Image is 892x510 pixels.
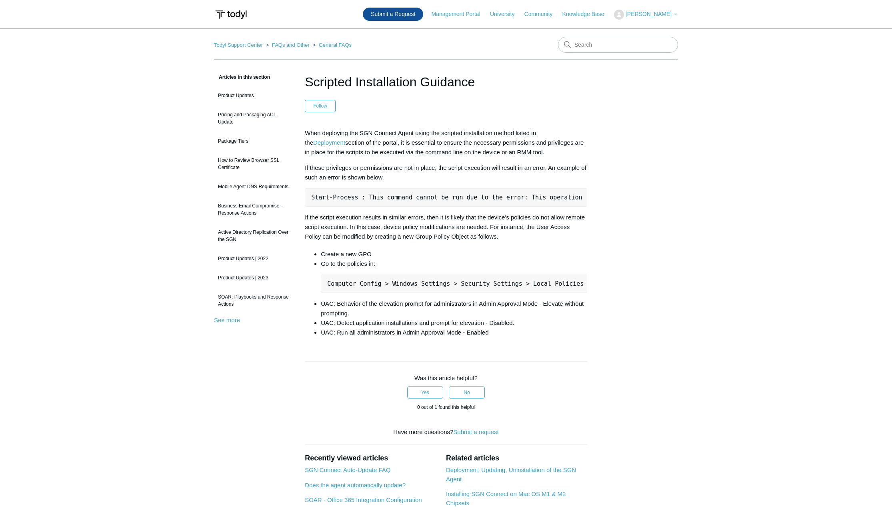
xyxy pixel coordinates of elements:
[214,179,293,194] a: Mobile Agent DNS Requirements
[214,133,293,149] a: Package Tiers
[311,42,352,48] li: General FAQs
[524,10,561,18] a: Community
[305,188,587,207] pre: Start-Process : This command cannot be run due to the error: This operation requires an interacti...
[453,428,498,435] a: Submit a request
[214,270,293,285] a: Product Updates | 2023
[305,466,390,473] a: SGN Connect Auto-Update FAQ
[214,153,293,175] a: How to Review Browser SSL Certificate
[407,386,443,398] button: This article was helpful
[626,11,672,17] span: [PERSON_NAME]
[446,490,566,506] a: Installing SGN Connect on Mac OS M1 & M2 Chipsets
[446,453,587,464] h2: Related articles
[214,107,293,129] a: Pricing and Packaging ACL Update
[305,482,406,488] a: Does the agent automatically update?
[562,10,612,18] a: Knowledge Base
[214,88,293,103] a: Product Updates
[305,72,587,92] h1: Scripted Installation Guidance
[305,428,587,437] div: Have more questions?
[214,7,248,22] img: Todyl Support Center Help Center home page
[305,453,438,464] h2: Recently viewed articles
[446,466,576,482] a: Deployment, Updating, Uninstallation of the SGN Agent
[321,328,587,337] li: UAC: Run all administrators in Admin Approval Mode - Enabled
[214,42,263,48] a: Todyl Support Center
[214,289,293,312] a: SOAR: Playbooks and Response Actions
[305,128,587,157] p: When deploying the SGN Connect Agent using the scripted installation method listed in the section...
[614,10,678,20] button: [PERSON_NAME]
[305,496,422,503] a: SOAR - Office 365 Integration Configuration
[414,375,478,381] span: Was this article helpful?
[214,251,293,266] a: Product Updates | 2022
[305,100,336,112] button: Follow Article
[214,42,264,48] li: Todyl Support Center
[214,225,293,247] a: Active Directory Replication Over the SGN
[313,139,345,146] a: Deployment
[321,318,587,328] li: UAC: Detect application installations and prompt for elevation - Disabled.
[363,8,423,21] a: Submit a Request
[449,386,485,398] button: This article was not helpful
[305,213,587,241] p: If the script execution results in similar errors, then it is likely that the device's policies d...
[264,42,311,48] li: FAQs and Other
[321,275,587,293] pre: Computer Config > Windows Settings > Security Settings > Local Policies > Security Options
[321,299,587,318] li: UAC: Behavior of the elevation prompt for administrators in Admin Approval Mode - Elevate without...
[490,10,522,18] a: University
[321,259,587,293] li: Go to the policies in:
[305,163,587,182] p: If these privileges or permissions are not in place, the script execution will result in an error...
[214,198,293,221] a: Business Email Compromise - Response Actions
[558,37,678,53] input: Search
[417,404,475,410] span: 0 out of 1 found this helpful
[432,10,488,18] a: Management Portal
[214,74,270,80] span: Articles in this section
[321,249,587,259] li: Create a new GPO
[214,317,240,323] a: See more
[319,42,352,48] a: General FAQs
[272,42,310,48] a: FAQs and Other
